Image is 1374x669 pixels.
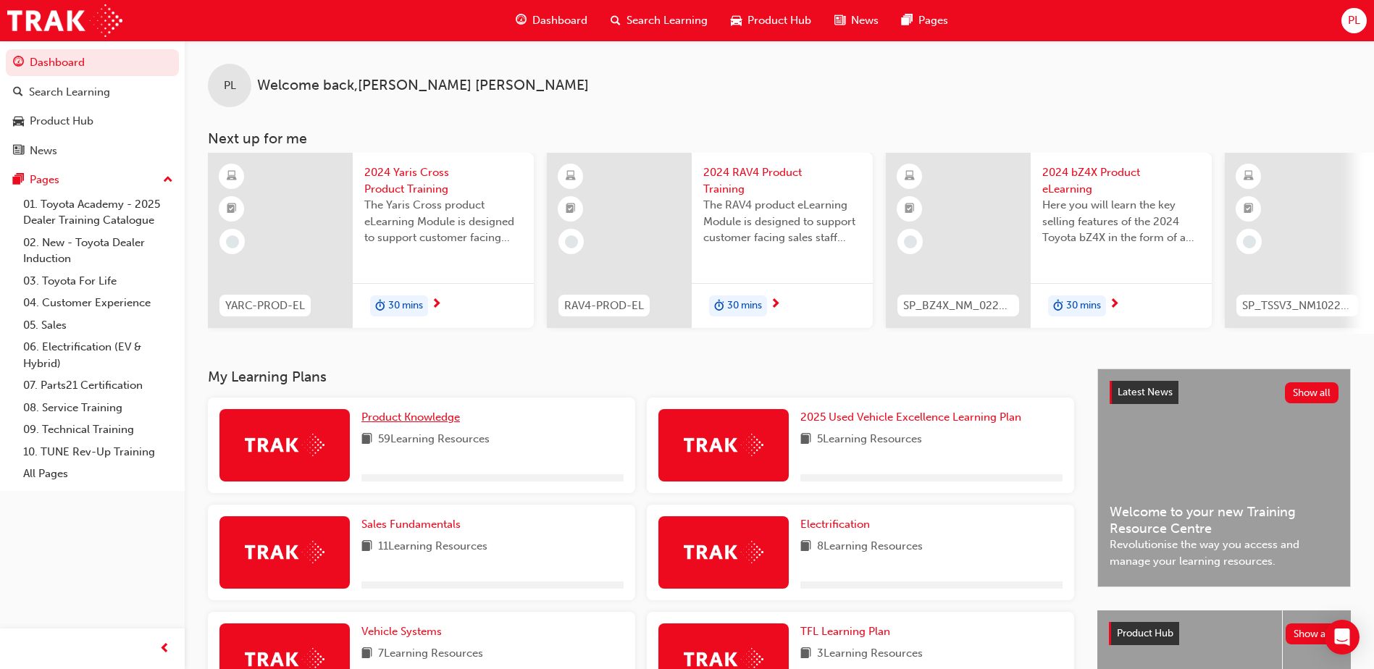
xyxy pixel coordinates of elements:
[245,434,324,456] img: Trak
[7,4,122,37] img: Trak
[599,6,719,35] a: search-iconSearch Learning
[257,77,589,94] span: Welcome back , [PERSON_NAME] [PERSON_NAME]
[703,164,861,197] span: 2024 RAV4 Product Training
[1117,627,1173,639] span: Product Hub
[1242,298,1352,314] span: SP_TSSV3_NM1022_EL
[6,79,179,106] a: Search Learning
[30,113,93,130] div: Product Hub
[361,409,466,426] a: Product Knowledge
[361,625,442,638] span: Vehicle Systems
[714,297,724,316] span: duration-icon
[17,193,179,232] a: 01. Toyota Academy - 2025 Dealer Training Catalogue
[800,518,870,531] span: Electrification
[1110,381,1339,404] a: Latest NewsShow all
[1066,298,1101,314] span: 30 mins
[1243,235,1256,248] span: learningRecordVerb_NONE-icon
[800,409,1027,426] a: 2025 Used Vehicle Excellence Learning Plan
[17,441,179,463] a: 10. TUNE Rev-Up Training
[747,12,811,29] span: Product Hub
[1110,537,1339,569] span: Revolutionise the way you access and manage your learning resources.
[904,235,917,248] span: learningRecordVerb_NONE-icon
[516,12,527,30] span: guage-icon
[1286,623,1340,644] button: Show all
[13,174,24,187] span: pages-icon
[564,298,644,314] span: RAV4-PROD-EL
[17,418,179,441] a: 09. Technical Training
[159,640,170,658] span: prev-icon
[611,12,621,30] span: search-icon
[431,298,442,311] span: next-icon
[375,297,385,316] span: duration-icon
[627,12,708,29] span: Search Learning
[684,434,763,456] img: Trak
[208,153,534,328] a: YARC-PROD-EL2024 Yaris Cross Product TrainingThe Yaris Cross product eLearning Module is designed...
[6,49,179,76] a: Dashboard
[361,431,372,449] span: book-icon
[823,6,890,35] a: news-iconNews
[13,56,24,70] span: guage-icon
[17,270,179,293] a: 03. Toyota For Life
[6,138,179,164] a: News
[905,200,915,219] span: booktick-icon
[547,153,873,328] a: RAV4-PROD-EL2024 RAV4 Product TrainingThe RAV4 product eLearning Module is designed to support cu...
[1244,167,1254,186] span: learningResourceType_ELEARNING-icon
[684,541,763,563] img: Trak
[565,235,578,248] span: learningRecordVerb_NONE-icon
[800,623,896,640] a: TFL Learning Plan
[6,108,179,135] a: Product Hub
[227,167,237,186] span: learningResourceType_ELEARNING-icon
[13,86,23,99] span: search-icon
[6,46,179,167] button: DashboardSearch LearningProduct HubNews
[1244,200,1254,219] span: booktick-icon
[770,298,781,311] span: next-icon
[361,623,448,640] a: Vehicle Systems
[208,369,1074,385] h3: My Learning Plans
[817,538,923,556] span: 8 Learning Resources
[224,77,236,94] span: PL
[504,6,599,35] a: guage-iconDashboard
[918,12,948,29] span: Pages
[17,463,179,485] a: All Pages
[361,645,372,663] span: book-icon
[532,12,587,29] span: Dashboard
[30,143,57,159] div: News
[17,374,179,397] a: 07. Parts21 Certification
[1042,164,1200,197] span: 2024 bZ4X Product eLearning
[1110,504,1339,537] span: Welcome to your new Training Resource Centre
[29,84,110,101] div: Search Learning
[361,411,460,424] span: Product Knowledge
[727,298,762,314] span: 30 mins
[1341,8,1367,33] button: PL
[225,298,305,314] span: YARC-PROD-EL
[800,625,890,638] span: TFL Learning Plan
[361,518,461,531] span: Sales Fundamentals
[703,197,861,246] span: The RAV4 product eLearning Module is designed to support customer facing sales staff with introdu...
[903,298,1013,314] span: SP_BZ4X_NM_0224_EL01
[17,336,179,374] a: 06. Electrification (EV & Hybrid)
[905,167,915,186] span: learningResourceType_ELEARNING-icon
[902,12,913,30] span: pages-icon
[378,538,487,556] span: 11 Learning Resources
[17,292,179,314] a: 04. Customer Experience
[226,235,239,248] span: learningRecordVerb_NONE-icon
[378,431,490,449] span: 59 Learning Resources
[30,172,59,188] div: Pages
[13,145,24,158] span: news-icon
[886,153,1212,328] a: SP_BZ4X_NM_0224_EL012024 bZ4X Product eLearningHere you will learn the key selling features of th...
[388,298,423,314] span: 30 mins
[17,314,179,337] a: 05. Sales
[800,516,876,533] a: Electrification
[227,200,237,219] span: booktick-icon
[361,516,466,533] a: Sales Fundamentals
[851,12,879,29] span: News
[800,645,811,663] span: book-icon
[1348,12,1360,29] span: PL
[817,645,923,663] span: 3 Learning Resources
[364,164,522,197] span: 2024 Yaris Cross Product Training
[1118,386,1173,398] span: Latest News
[364,197,522,246] span: The Yaris Cross product eLearning Module is designed to support customer facing sales staff with ...
[817,431,922,449] span: 5 Learning Resources
[6,167,179,193] button: Pages
[731,12,742,30] span: car-icon
[1109,622,1339,645] a: Product HubShow all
